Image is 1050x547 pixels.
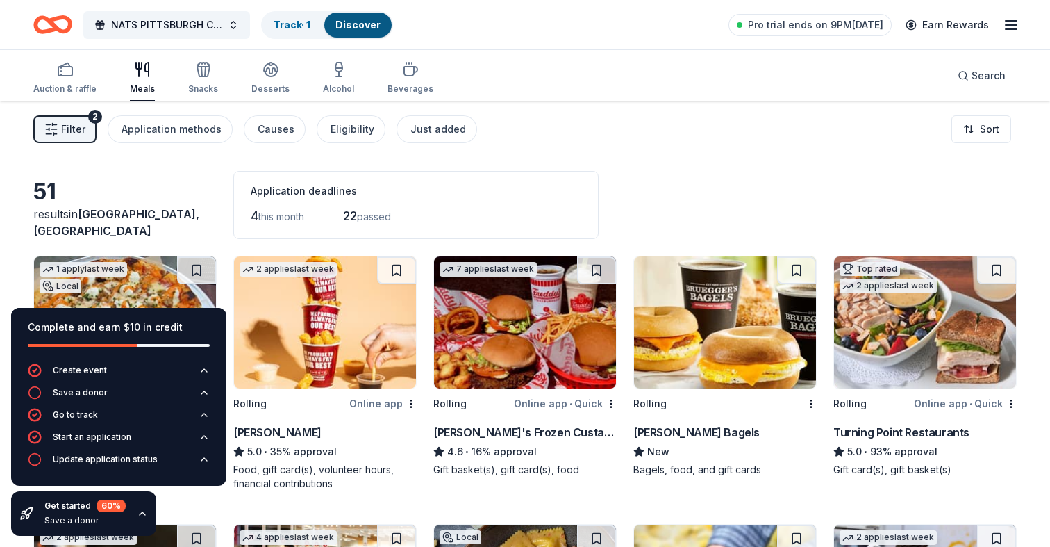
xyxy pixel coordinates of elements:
button: Just added [397,115,477,143]
div: Meals [130,83,155,95]
div: 2 applies last week [840,530,937,545]
div: Eligibility [331,121,374,138]
div: [PERSON_NAME] [233,424,322,441]
span: • [264,446,267,457]
div: 2 applies last week [240,262,337,277]
div: Save a donor [53,387,108,398]
img: Image for Turning Point Restaurants [834,256,1016,389]
span: [GEOGRAPHIC_DATA], [GEOGRAPHIC_DATA] [33,207,199,238]
div: Food, gift card(s), volunteer hours, financial contributions [233,463,417,491]
div: Local [40,279,81,293]
a: Image for Sheetz2 applieslast weekRollingOnline app[PERSON_NAME]5.0•35% approvalFood, gift card(s... [233,256,417,491]
a: Image for Freddy's Frozen Custard & Steakburgers7 applieslast weekRollingOnline app•Quick[PERSON_... [433,256,617,477]
button: Desserts [251,56,290,101]
div: Online app Quick [514,395,617,412]
div: Bagels, food, and gift cards [633,463,817,477]
div: Alcohol [323,83,354,95]
div: Application methods [122,121,222,138]
div: Snacks [188,83,218,95]
button: Filter2 [33,115,97,143]
div: Rolling [633,395,667,412]
button: Sort [951,115,1011,143]
button: Track· 1Discover [261,11,393,39]
div: Start an application [53,432,131,443]
div: Desserts [251,83,290,95]
a: Discover [335,19,381,31]
div: 4 applies last week [240,530,337,545]
button: Eligibility [317,115,385,143]
span: • [569,398,572,409]
div: Rolling [233,395,267,412]
span: • [969,398,972,409]
div: Rolling [433,395,467,412]
div: results [33,206,217,239]
div: Get started [44,500,126,512]
div: 2 applies last week [840,279,937,293]
span: Sort [980,121,999,138]
div: Beverages [387,83,433,95]
div: Rolling [833,395,867,412]
a: Image for Turning Point RestaurantsTop rated2 applieslast weekRollingOnline app•QuickTurning Poin... [833,256,1017,477]
button: Search [947,62,1017,90]
img: Image for Bruegger's Bagels [634,256,816,389]
button: Go to track [28,408,210,430]
div: Auction & raffle [33,83,97,95]
a: Earn Rewards [897,13,997,38]
span: Filter [61,121,85,138]
div: 93% approval [833,443,1017,460]
button: Causes [244,115,306,143]
span: passed [357,211,391,222]
div: 2 [88,110,102,124]
div: 1 apply last week [40,262,127,277]
button: Snacks [188,56,218,101]
div: 60 % [97,500,126,512]
a: Image for Bruegger's BagelsRolling[PERSON_NAME] BagelsNewBagels, food, and gift cards [633,256,817,477]
span: New [647,443,669,460]
div: Create event [53,365,107,376]
div: Go to track [53,409,98,421]
a: Pro trial ends on 9PM[DATE] [728,14,892,36]
span: in [33,207,199,238]
button: Save a donor [28,386,210,408]
div: [PERSON_NAME]'s Frozen Custard & Steakburgers [433,424,617,441]
div: Save a donor [44,515,126,526]
div: [PERSON_NAME] Bagels [633,424,760,441]
div: Gift basket(s), gift card(s), food [433,463,617,477]
img: Image for Sheetz [234,256,416,389]
div: 7 applies last week [440,262,537,277]
button: Start an application [28,430,210,452]
span: NATS PITTSBURGH CHAPTER FIRST ANNIVERSARY [111,17,222,33]
div: Top rated [840,262,900,276]
div: Application deadlines [251,183,581,199]
div: Turning Point Restaurants [833,424,969,441]
span: 4.6 [447,443,463,460]
span: 22 [343,209,357,223]
img: Image for Freddy's Frozen Custard & Steakburgers [434,256,616,389]
span: • [864,446,867,457]
button: NATS PITTSBURGH CHAPTER FIRST ANNIVERSARY [83,11,250,39]
button: Alcohol [323,56,354,101]
button: Beverages [387,56,433,101]
span: Pro trial ends on 9PM[DATE] [748,17,883,33]
div: 16% approval [433,443,617,460]
a: Track· 1 [274,19,310,31]
button: Update application status [28,452,210,475]
button: Meals [130,56,155,101]
span: 4 [251,209,258,223]
span: 5.0 [847,443,862,460]
div: 35% approval [233,443,417,460]
div: 51 [33,178,217,206]
div: Gift card(s), gift basket(s) [833,463,1017,477]
button: Application methods [108,115,233,143]
span: Search [972,67,1006,84]
div: Online app [349,395,417,412]
button: Auction & raffle [33,56,97,101]
a: Image for Big Burrito Restaurant Group1 applylast weekLocal5days leftOnline appBig Burrito Restau... [33,256,217,477]
span: 5.0 [247,443,262,460]
span: • [465,446,469,457]
div: Update application status [53,454,158,465]
div: Complete and earn $10 in credit [28,319,210,336]
button: Create event [28,364,210,386]
div: Causes [258,121,294,138]
a: Home [33,8,72,41]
